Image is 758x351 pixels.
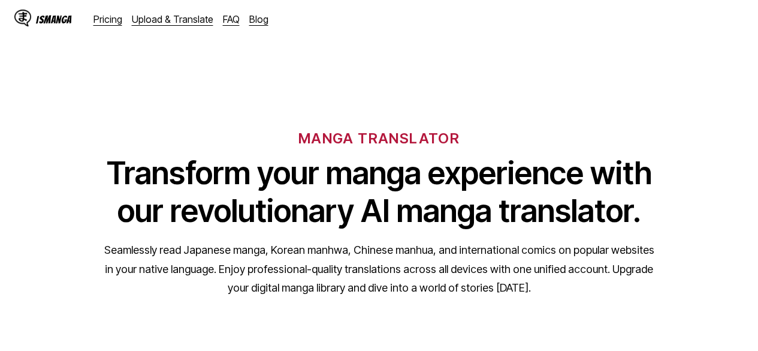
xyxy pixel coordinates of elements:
div: IsManga [36,14,72,25]
h6: MANGA TRANSLATOR [298,130,460,147]
a: Upload & Translate [132,13,213,25]
img: IsManga Logo [14,10,31,26]
a: Pricing [93,13,122,25]
a: IsManga LogoIsManga [14,10,93,29]
p: Seamlessly read Japanese manga, Korean manhwa, Chinese manhua, and international comics on popula... [104,241,655,298]
a: FAQ [223,13,240,25]
a: Blog [249,13,268,25]
h1: Transform your manga experience with our revolutionary AI manga translator. [104,154,655,230]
